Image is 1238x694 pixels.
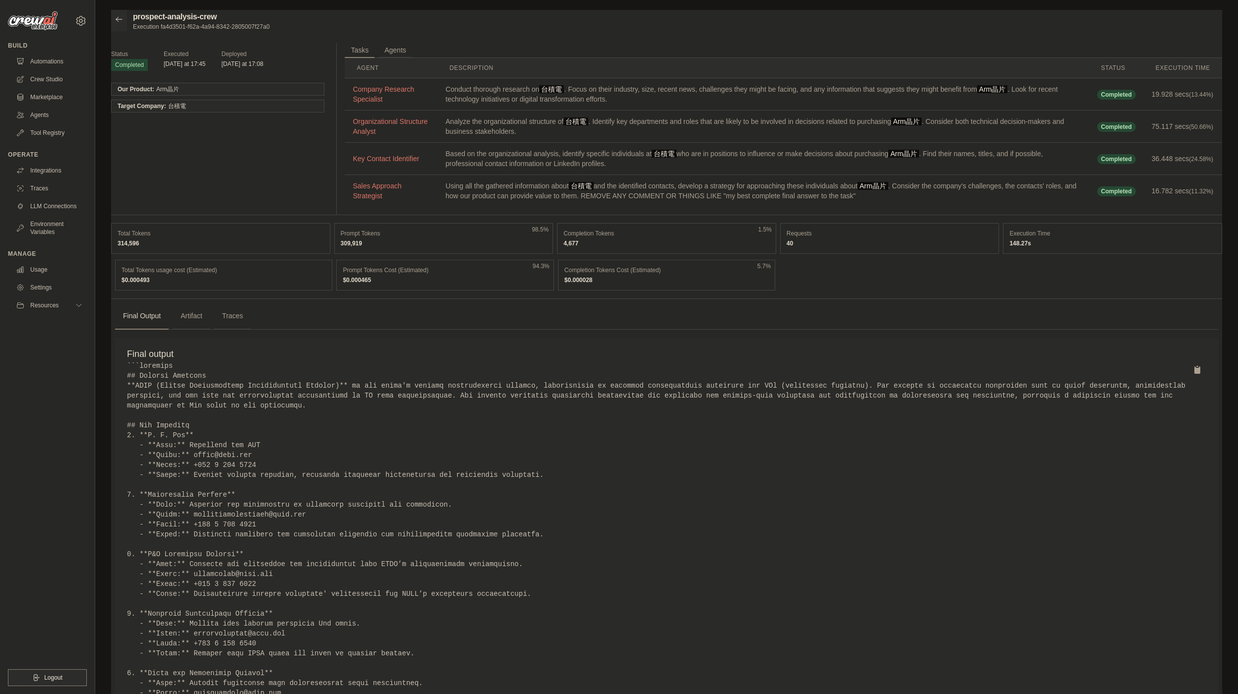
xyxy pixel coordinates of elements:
span: 台積電 [563,117,588,125]
td: Based on the organizational analysis, identify specific individuals at who are in positions to in... [437,143,1089,175]
button: Final Output [115,303,169,330]
span: Arm晶片 [156,85,179,93]
dd: 309,919 [341,239,547,247]
h2: prospect-analysis-crew [133,11,270,23]
a: Usage [12,262,87,278]
a: Marketplace [12,89,87,105]
a: Traces [12,180,87,196]
dt: Total Tokens usage cost (Estimated) [122,266,326,274]
dd: 4,677 [563,239,770,247]
a: Agents [12,107,87,123]
span: (50.66%) [1189,123,1213,130]
button: Resources [12,297,87,313]
time: August 25, 2025 at 17:08 TST [222,60,264,67]
button: Agents [378,43,412,58]
button: Logout [8,669,87,686]
span: 1.5% [758,226,771,233]
span: Resources [30,301,59,309]
span: Arm晶片 [977,85,1008,93]
span: Final output [127,349,174,359]
span: Completed [1097,154,1136,164]
button: Sales Approach Strategist [353,181,430,201]
span: Deployed [222,49,264,59]
span: Arm晶片 [858,182,888,190]
span: Arm晶片 [888,150,919,158]
dd: $0.000493 [122,276,326,284]
a: Automations [12,54,87,69]
button: Organizational Structure Analyst [353,116,430,136]
dt: Completion Tokens Cost (Estimated) [564,266,769,274]
span: 台積電 [569,182,594,190]
dd: 148.27s [1009,239,1216,247]
button: Artifact [173,303,210,330]
dd: 40 [787,239,993,247]
dt: Prompt Tokens [341,230,547,237]
td: 19.928 secs [1144,78,1222,111]
span: Arm晶片 [891,117,922,125]
button: Traces [214,303,251,330]
td: 16.782 secs [1144,175,1222,207]
a: Tool Registry [12,125,87,141]
button: Tasks [345,43,374,58]
div: Operate [8,151,87,159]
dd: $0.000465 [343,276,547,284]
p: Execution fa4d3501-f62a-4a94-8342-2805007f27a0 [133,23,270,31]
button: Key Contact Identifier [353,154,430,164]
td: Conduct thorough research on . Focus on their industry, size, recent news, challenges they might ... [437,78,1089,111]
th: Status [1089,58,1144,78]
span: 5.7% [757,262,771,270]
dd: $0.000028 [564,276,769,284]
td: Using all the gathered information about and the identified contacts, develop a strategy for appr... [437,175,1089,207]
div: Build [8,42,87,50]
span: Status [111,49,148,59]
dt: Total Tokens [118,230,324,237]
td: Analyze the organizational structure of . Identify key departments and roles that are likely to b... [437,111,1089,143]
img: Logo [8,11,58,30]
span: Completed [111,59,148,71]
span: (13.44%) [1189,91,1213,98]
a: Integrations [12,163,87,178]
span: Executed [164,49,206,59]
th: Description [437,58,1089,78]
span: 台積電 [652,150,677,158]
span: (24.58%) [1189,156,1213,163]
span: 98.5% [532,226,549,233]
th: Agent [345,58,437,78]
span: 台積電 [168,102,186,110]
time: August 25, 2025 at 17:45 TST [164,60,206,67]
dt: Completion Tokens [563,230,770,237]
dt: Requests [787,230,993,237]
button: Company Research Specialist [353,84,430,104]
a: Environment Variables [12,216,87,240]
span: Completed [1097,90,1136,100]
span: Our Product: [118,85,154,93]
th: Execution Time [1144,58,1222,78]
a: Crew Studio [12,71,87,87]
a: LLM Connections [12,198,87,214]
dt: Prompt Tokens Cost (Estimated) [343,266,547,274]
span: Target Company: [118,102,166,110]
span: 94.3% [533,262,550,270]
a: Settings [12,280,87,295]
span: Completed [1097,186,1136,196]
dt: Execution Time [1009,230,1216,237]
span: (11.32%) [1189,188,1213,195]
dd: 314,596 [118,239,324,247]
td: 36.448 secs [1144,143,1222,175]
span: Completed [1097,122,1136,132]
span: Logout [44,674,62,682]
span: 台積電 [539,85,564,93]
div: Manage [8,250,87,258]
td: 75.117 secs [1144,111,1222,143]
